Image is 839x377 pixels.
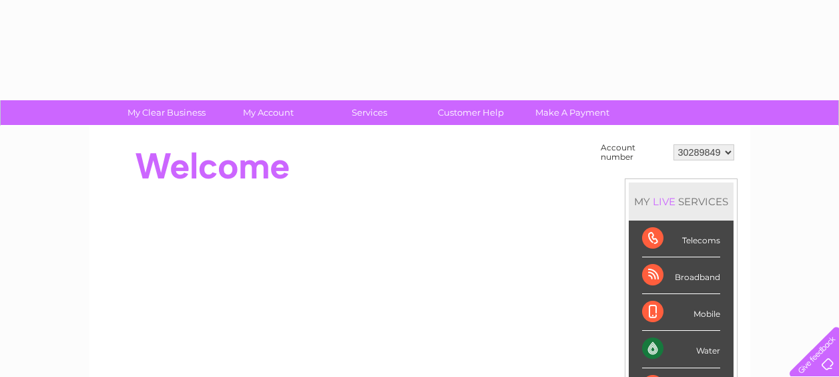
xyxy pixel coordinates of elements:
[314,100,425,125] a: Services
[416,100,526,125] a: Customer Help
[650,195,678,208] div: LIVE
[597,140,670,165] td: Account number
[213,100,323,125] a: My Account
[642,221,720,257] div: Telecoms
[642,294,720,331] div: Mobile
[111,100,222,125] a: My Clear Business
[629,182,734,221] div: MY SERVICES
[642,331,720,368] div: Water
[642,257,720,294] div: Broadband
[517,100,627,125] a: Make A Payment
